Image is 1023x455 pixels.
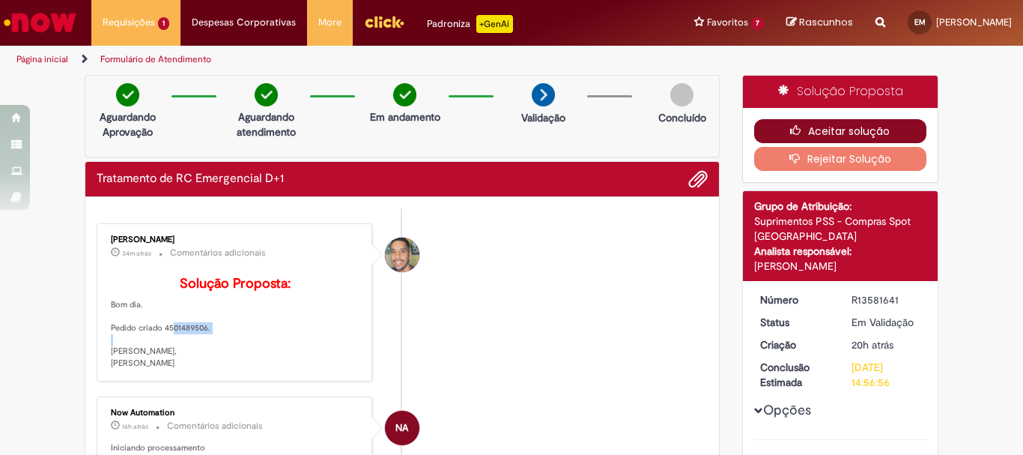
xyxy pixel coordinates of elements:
img: check-circle-green.png [393,83,416,106]
div: Padroniza [427,15,513,33]
div: Analista responsável: [754,244,927,259]
div: Solução Proposta [743,76,938,108]
dt: Conclusão Estimada [749,360,841,390]
p: Em andamento [370,109,440,124]
p: Aguardando Aprovação [91,109,164,139]
button: Aceitar solução [754,119,927,143]
dt: Criação [749,337,841,352]
div: Now Automation [385,411,419,445]
span: 20h atrás [852,338,893,352]
span: [PERSON_NAME] [936,16,1012,28]
span: Favoritos [707,15,748,30]
p: Aguardando atendimento [230,109,303,139]
a: Formulário de Atendimento [100,53,211,65]
img: click_logo_yellow_360x200.png [364,10,404,33]
div: Now Automation [111,409,360,418]
img: img-circle-grey.png [670,83,693,106]
div: [DATE] 14:56:56 [852,360,921,390]
div: Suprimentos PSS - Compras Spot [GEOGRAPHIC_DATA] [754,214,927,244]
div: R13581641 [852,292,921,307]
b: Solução Proposta: [180,275,291,292]
span: 7 [751,17,764,30]
span: EM [914,17,926,27]
span: Rascunhos [799,15,853,29]
div: 30/09/2025 13:56:53 [852,337,921,352]
p: Validação [521,110,565,125]
div: Grupo de Atribuição: [754,199,927,214]
div: William Souza Da Silva [385,238,419,272]
span: Despesas Corporativas [192,15,296,30]
time: 30/09/2025 18:01:00 [122,422,148,431]
p: Bom dia. Pedido criado 4501489506. [PERSON_NAME], [PERSON_NAME] [111,277,360,370]
time: 01/10/2025 08:59:12 [122,249,151,258]
ul: Trilhas de página [11,46,671,73]
button: Rejeitar Solução [754,147,927,171]
span: More [318,15,341,30]
dt: Status [749,315,841,330]
div: Em Validação [852,315,921,330]
img: check-circle-green.png [116,83,139,106]
img: ServiceNow [1,7,79,37]
img: check-circle-green.png [255,83,278,106]
p: Concluído [658,110,706,125]
time: 30/09/2025 13:56:53 [852,338,893,352]
small: Comentários adicionais [170,247,266,259]
p: +GenAi [476,15,513,33]
img: arrow-next.png [532,83,555,106]
span: Requisições [103,15,155,30]
h2: Tratamento de RC Emergencial D+1 Histórico de tíquete [97,172,284,186]
span: 34m atrás [122,249,151,258]
span: 1 [158,17,169,30]
span: 16h atrás [122,422,148,431]
p: Iniciando processamento [111,442,360,454]
div: [PERSON_NAME] [754,259,927,274]
dt: Número [749,292,841,307]
div: [PERSON_NAME] [111,235,360,244]
span: NA [395,410,408,446]
a: Rascunhos [786,16,853,30]
small: Comentários adicionais [167,420,263,433]
a: Página inicial [16,53,68,65]
button: Adicionar anexos [688,169,708,189]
